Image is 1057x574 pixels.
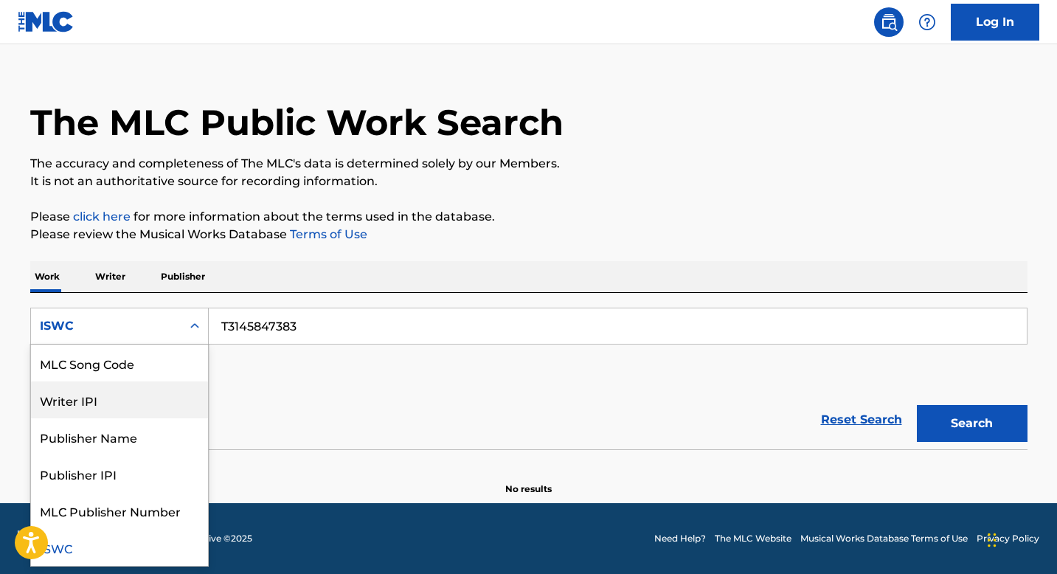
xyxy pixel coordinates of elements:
[800,532,968,545] a: Musical Works Database Terms of Use
[31,418,208,455] div: Publisher Name
[31,381,208,418] div: Writer IPI
[715,532,791,545] a: The MLC Website
[31,455,208,492] div: Publisher IPI
[30,308,1027,449] form: Search Form
[951,4,1039,41] a: Log In
[912,7,942,37] div: Help
[977,532,1039,545] a: Privacy Policy
[40,317,173,335] div: ISWC
[287,227,367,241] a: Terms of Use
[30,155,1027,173] p: The accuracy and completeness of The MLC's data is determined solely by our Members.
[654,532,706,545] a: Need Help?
[505,465,552,496] p: No results
[30,100,564,145] h1: The MLC Public Work Search
[918,13,936,31] img: help
[917,405,1027,442] button: Search
[91,261,130,292] p: Writer
[880,13,898,31] img: search
[30,261,64,292] p: Work
[814,404,909,436] a: Reset Search
[73,210,131,224] a: click here
[18,530,63,547] img: logo
[18,11,74,32] img: MLC Logo
[30,226,1027,243] p: Please review the Musical Works Database
[983,503,1057,574] iframe: Chat Widget
[31,529,208,566] div: ISWC
[31,345,208,381] div: MLC Song Code
[156,261,209,292] p: Publisher
[988,518,997,562] div: Drag
[30,173,1027,190] p: It is not an authoritative source for recording information.
[31,492,208,529] div: MLC Publisher Number
[30,208,1027,226] p: Please for more information about the terms used in the database.
[874,7,904,37] a: Public Search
